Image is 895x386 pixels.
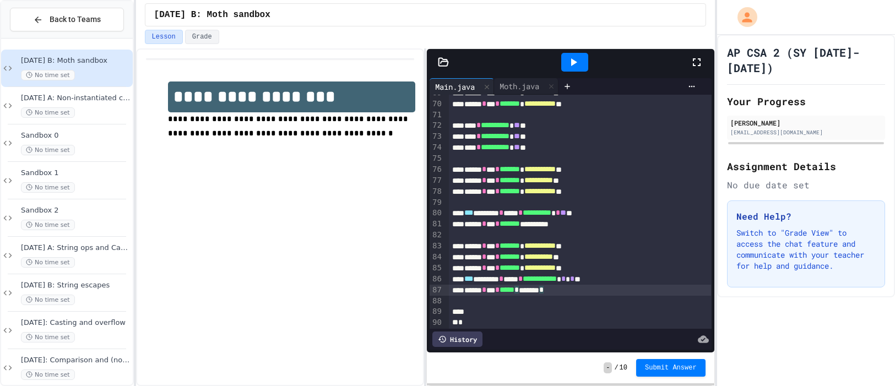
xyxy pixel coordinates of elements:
div: 85 [430,263,443,274]
h3: Need Help? [736,210,876,223]
span: [DATE] B: Moth sandbox [21,56,131,66]
span: No time set [21,145,75,155]
button: Back to Teams [10,8,124,31]
div: Moth.java [494,78,558,95]
span: - [604,362,612,373]
div: 86 [430,274,443,285]
div: 90 [430,317,443,328]
div: 80 [430,208,443,219]
span: [DATE]: Casting and overflow [21,318,131,328]
span: No time set [21,107,75,118]
div: 75 [430,153,443,164]
span: Sandbox 0 [21,131,131,140]
span: Sandbox 2 [21,206,131,215]
span: No time set [21,70,75,80]
span: No time set [21,295,75,305]
div: 91 [430,328,443,339]
button: Submit Answer [636,359,706,377]
div: 87 [430,285,443,296]
h2: Assignment Details [727,159,885,174]
button: Grade [185,30,219,44]
div: Main.java [430,81,480,93]
span: 10 [620,363,627,372]
div: History [432,331,482,347]
span: Submit Answer [645,363,697,372]
span: / [614,363,618,372]
div: My Account [726,4,760,30]
div: 71 [430,110,443,121]
div: 73 [430,131,443,142]
h1: AP CSA 2 (SY [DATE]-[DATE]) [727,45,885,75]
div: 77 [430,175,443,186]
div: 72 [430,120,443,131]
span: [DATE] A: Non-instantiated classes [21,94,131,103]
span: Back to Teams [50,14,101,25]
div: Main.java [430,78,494,95]
div: 70 [430,99,443,110]
span: [DATE]: Comparison and (non)equality operators [21,356,131,365]
div: [EMAIL_ADDRESS][DOMAIN_NAME] [730,128,882,137]
span: 26 Sep B: Moth sandbox [154,8,270,21]
div: 88 [430,296,443,307]
div: [PERSON_NAME] [730,118,882,128]
p: Switch to "Grade View" to access the chat feature and communicate with your teacher for help and ... [736,227,876,271]
div: 78 [430,186,443,197]
span: Sandbox 1 [21,168,131,178]
span: [DATE] A: String ops and Capital-M Math [21,243,131,253]
div: 82 [430,230,443,241]
div: 84 [430,252,443,263]
button: Lesson [145,30,183,44]
span: [DATE] B: String escapes [21,281,131,290]
div: 81 [430,219,443,230]
div: Moth.java [494,80,545,92]
span: No time set [21,182,75,193]
div: 74 [430,142,443,153]
span: No time set [21,369,75,380]
h2: Your Progress [727,94,885,109]
div: No due date set [727,178,885,192]
span: No time set [21,332,75,342]
span: No time set [21,220,75,230]
div: 76 [430,164,443,175]
div: 79 [430,197,443,208]
span: No time set [21,257,75,268]
div: 83 [430,241,443,252]
div: 89 [430,306,443,317]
